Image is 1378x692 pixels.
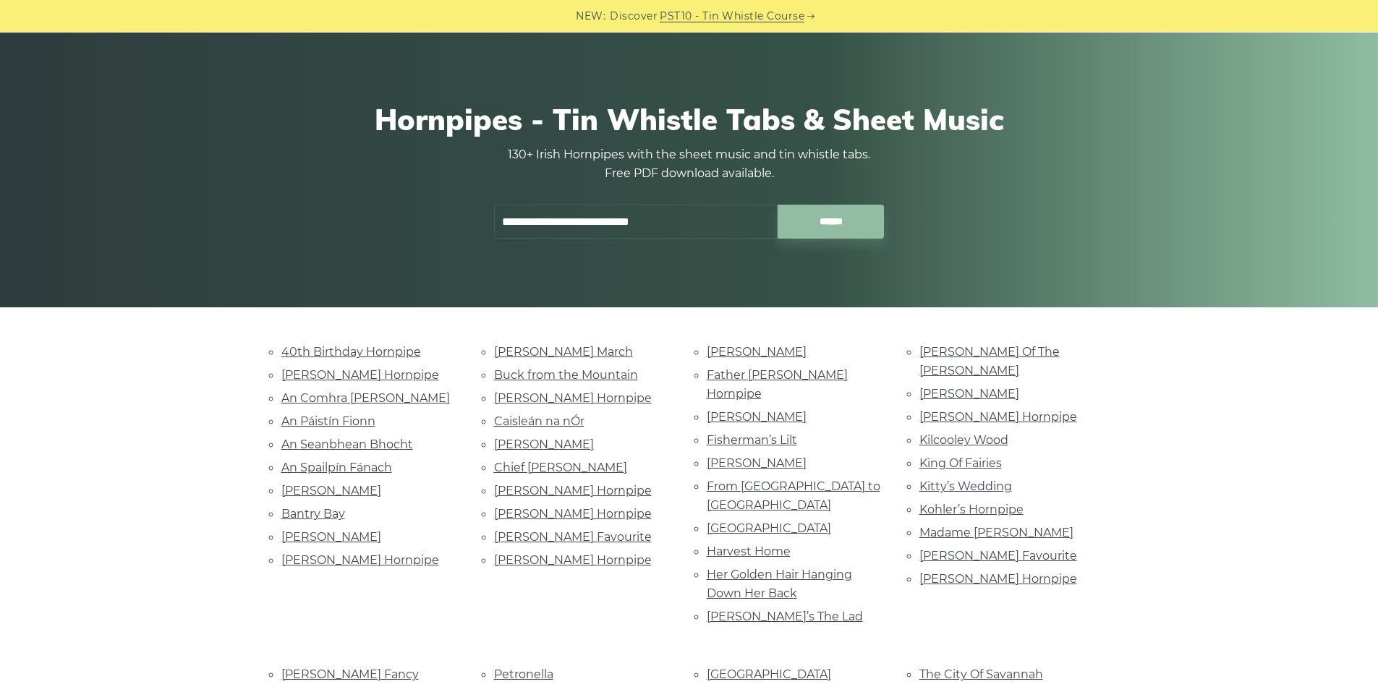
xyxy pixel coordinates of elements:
[494,368,638,382] a: Buck from the Mountain
[281,507,345,521] a: Bantry Bay
[707,479,880,512] a: From [GEOGRAPHIC_DATA] to [GEOGRAPHIC_DATA]
[494,461,627,474] a: Chief [PERSON_NAME]
[919,433,1008,447] a: Kilcooley Wood
[281,368,439,382] a: [PERSON_NAME] Hornpipe
[707,345,807,359] a: [PERSON_NAME]
[919,345,1060,377] a: [PERSON_NAME] Of The [PERSON_NAME]
[919,387,1019,401] a: [PERSON_NAME]
[494,437,594,451] a: [PERSON_NAME]
[919,572,1077,586] a: [PERSON_NAME] Hornpipe
[707,521,831,535] a: [GEOGRAPHIC_DATA]
[494,507,652,521] a: [PERSON_NAME] Hornpipe
[919,456,1002,470] a: King Of Fairies
[610,8,658,25] span: Discover
[919,526,1073,539] a: Madame [PERSON_NAME]
[707,456,807,470] a: [PERSON_NAME]
[281,530,381,544] a: [PERSON_NAME]
[281,484,381,497] a: [PERSON_NAME]
[281,102,1097,137] h1: Hornpipes - Tin Whistle Tabs & Sheet Music
[494,484,652,497] a: [PERSON_NAME] Hornpipe
[707,568,852,600] a: Her Golden Hair Hanging Down Her Back
[707,667,831,681] a: [GEOGRAPHIC_DATA]
[281,553,439,567] a: [PERSON_NAME] Hornpipe
[281,461,392,474] a: An Spailpín Fánach
[919,503,1024,516] a: Kohler’s Hornpipe
[281,667,419,681] a: [PERSON_NAME] Fancy
[281,345,421,359] a: 40th Birthday Hornpipe
[494,530,652,544] a: [PERSON_NAME] Favourite
[660,8,804,25] a: PST10 - Tin Whistle Course
[707,544,791,558] a: Harvest Home
[494,391,652,405] a: [PERSON_NAME] Hornpipe
[281,437,413,451] a: An Seanbhean Bhocht
[576,8,605,25] span: NEW:
[707,368,848,401] a: Father [PERSON_NAME] Hornpipe
[494,667,553,681] a: Petronella
[281,414,375,428] a: An Páistín Fionn
[919,410,1077,424] a: [PERSON_NAME] Hornpipe
[707,410,807,424] a: [PERSON_NAME]
[707,610,863,623] a: [PERSON_NAME]’s The Lad
[494,345,633,359] a: [PERSON_NAME] March
[919,667,1043,681] a: The City Of Savannah
[494,553,652,567] a: [PERSON_NAME] Hornpipe
[919,549,1077,563] a: [PERSON_NAME] Favourite
[707,433,797,447] a: Fisherman’s Lilt
[494,414,584,428] a: Caisleán na nÓr
[919,479,1012,493] a: Kitty’s Wedding
[281,391,450,405] a: An Comhra [PERSON_NAME]
[494,145,885,183] p: 130+ Irish Hornpipes with the sheet music and tin whistle tabs. Free PDF download available.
